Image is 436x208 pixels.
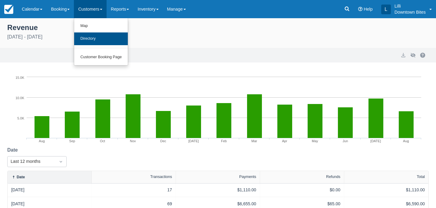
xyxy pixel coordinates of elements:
[395,9,426,15] p: Downtown Bites
[264,201,340,207] div: $65.00
[17,175,25,179] div: Date
[130,139,136,143] tspan: Nov
[417,175,425,179] div: Total
[343,139,348,143] tspan: Jun
[348,187,425,193] div: $1,110.00
[7,33,429,41] div: [DATE] - [DATE]
[188,139,199,143] tspan: [DATE]
[326,175,340,179] div: Refunds
[95,201,172,207] div: 69
[180,201,256,207] div: $6,655.00
[74,18,128,65] ul: Customers
[69,139,75,143] tspan: Sep
[221,139,227,143] tspan: Feb
[264,187,340,193] div: $0.00
[11,201,25,207] a: [DATE]
[364,7,373,12] span: Help
[18,116,25,120] tspan: 5.0K
[74,20,128,32] a: Map
[150,175,172,179] div: Transactions
[16,96,25,100] tspan: 10.0K
[74,32,128,45] a: Directory
[11,158,52,165] div: Last 12 months
[239,175,256,179] div: Payments
[403,139,409,143] tspan: Aug
[4,5,13,14] img: checkfront-main-nav-mini-logo.png
[11,187,25,193] a: [DATE]
[160,139,167,143] tspan: Dec
[95,187,172,193] div: 17
[252,139,257,143] tspan: Mar
[312,139,318,143] tspan: May
[381,5,391,14] div: L
[371,139,381,143] tspan: [DATE]
[100,139,105,143] tspan: Oct
[7,146,20,154] label: Date
[74,51,128,64] a: Customer Booking Page
[7,22,429,32] div: Revenue
[16,76,25,79] tspan: 15.0K
[400,52,407,59] button: export
[282,139,287,143] tspan: Apr
[39,139,45,143] tspan: Aug
[395,3,426,9] p: Lilli
[180,187,256,193] div: $1,110.00
[58,159,64,165] span: Dropdown icon
[358,7,362,11] i: Help
[348,201,425,207] div: $6,590.00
